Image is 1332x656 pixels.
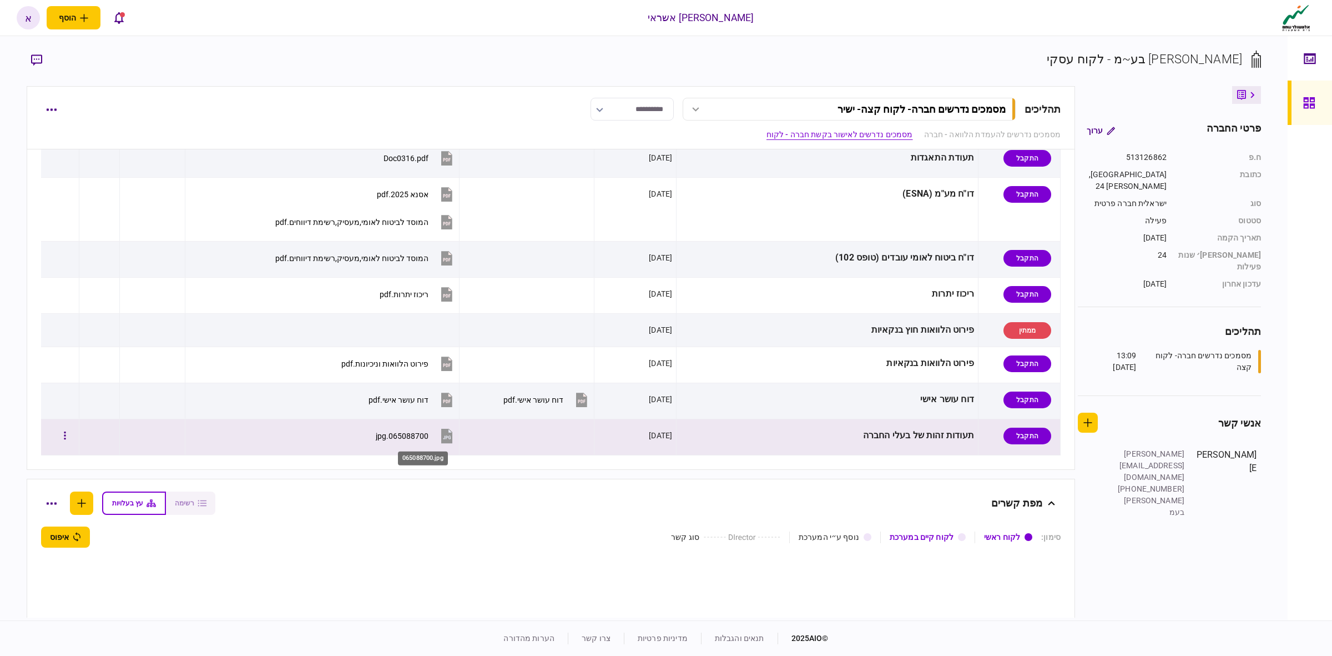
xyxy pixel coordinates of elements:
[341,359,428,368] div: פירוט הלוואות וניכיונות.pdf
[649,252,672,263] div: [DATE]
[377,182,455,207] button: אסנא 2025.pdf
[1178,249,1261,273] div: [PERSON_NAME]׳ שנות פעילות
[649,288,672,299] div: [DATE]
[649,152,672,163] div: [DATE]
[1078,121,1124,141] button: ערוך
[671,532,699,543] div: סוג קשר
[503,387,590,412] button: דוח עושר אישי.pdf
[1003,392,1051,408] div: התקבל
[1003,286,1051,303] div: התקבל
[649,188,672,199] div: [DATE]
[166,492,215,515] button: רשימה
[369,387,455,412] button: דוח עושר אישי.pdf
[1003,250,1051,267] div: התקבל
[1086,278,1167,290] div: [DATE]
[112,499,143,507] span: עץ בעלויות
[384,154,428,163] div: Doc0316.pdf
[1003,186,1051,203] div: התקבל
[1086,169,1167,192] div: [GEOGRAPHIC_DATA], 24 [PERSON_NAME]
[1092,350,1261,373] a: מסמכים נדרשים חברה- לקוח קצה13:09 [DATE]
[649,430,672,441] div: [DATE]
[649,394,672,405] div: [DATE]
[680,146,974,171] div: תעודת התאגדות
[680,387,974,412] div: דוח עושר אישי
[376,432,428,440] div: 065088700.jpg
[1092,350,1136,373] div: 13:09 [DATE]
[380,282,455,307] button: ריכוז יתרות.pdf
[341,351,455,376] button: פירוט הלוואות וניכיונות.pdf
[41,527,90,548] button: איפוס
[1139,350,1252,373] div: מסמכים נדרשים חברה- לקוח קצה
[1178,152,1261,163] div: ח.פ
[1280,4,1313,32] img: client company logo
[680,423,974,448] div: תעודות זהות של בעלי החברה
[680,182,974,207] div: דו"ח מע"מ (ESNA)
[924,129,1061,141] a: מסמכים נדרשים להעמדת הלוואה - חברה
[1112,495,1184,518] div: [PERSON_NAME] בעמ
[275,209,455,234] button: המוסד לביטוח לאומי,מעסיק,רשימת דיווחים.pdf
[503,395,563,404] div: דוח עושר אישי.pdf
[17,6,40,29] button: א
[175,499,194,507] span: רשימה
[1003,428,1051,444] div: התקבל
[1207,121,1261,141] div: פרטי החברה
[1178,215,1261,227] div: סטטוס
[680,246,974,271] div: דו"ח ביטוח לאומי עובדים (טופס 102)
[1086,215,1167,227] div: פעילה
[1047,50,1242,68] div: [PERSON_NAME] בע~מ - לקוח עסקי
[683,98,1016,121] button: מסמכים נדרשים חברה- לקוח קצה- ישיר
[275,254,428,263] div: המוסד לביטוח לאומי,מעסיק,רשימת דיווחים.pdf
[1003,322,1051,339] div: ממתין
[680,318,974,343] div: פירוט הלוואות חוץ בנקאיות
[984,532,1020,543] div: לקוח ראשי
[1025,102,1061,117] div: תהליכים
[369,395,428,404] div: דוח עושר אישי.pdf
[680,282,974,307] div: ריכוז יתרות
[1112,448,1184,483] div: [PERSON_NAME][EMAIL_ADDRESS][DOMAIN_NAME]
[1003,150,1051,167] div: התקבל
[1195,448,1257,518] div: [PERSON_NAME]
[1178,278,1261,290] div: עדכון אחרון
[376,423,455,448] button: 065088700.jpg
[1086,232,1167,244] div: [DATE]
[649,358,672,369] div: [DATE]
[778,633,829,644] div: © 2025 AIO
[1178,169,1261,192] div: כתובת
[1086,249,1167,273] div: 24
[991,492,1042,515] div: מפת קשרים
[1178,198,1261,209] div: סוג
[799,532,859,543] div: נוסף ע״י המערכת
[1041,532,1061,543] div: סימון :
[1112,483,1184,495] div: [PHONE_NUMBER]
[47,6,100,29] button: פתח תפריט להוספת לקוח
[582,634,610,643] a: צרו קשר
[638,634,688,643] a: מדיניות פרטיות
[1078,324,1261,339] div: תהליכים
[380,290,428,299] div: ריכוז יתרות.pdf
[1003,355,1051,372] div: התקבל
[715,634,764,643] a: תנאים והגבלות
[1178,232,1261,244] div: תאריך הקמה
[766,129,913,141] a: מסמכים נדרשים לאישור בקשת חברה - לקוח
[890,532,953,543] div: לקוח קיים במערכת
[680,351,974,376] div: פירוט הלוואות בנקאיות
[1218,415,1261,430] div: אנשי קשר
[648,11,754,25] div: [PERSON_NAME] אשראי
[275,218,428,227] div: המוסד לביטוח לאומי,מעסיק,רשימת דיווחים.pdf
[837,103,1006,115] div: מסמכים נדרשים חברה- לקוח קצה - ישיר
[102,492,166,515] button: עץ בעלויות
[1086,152,1167,163] div: 513126862
[649,324,672,335] div: [DATE]
[377,190,428,199] div: אסנא 2025.pdf
[107,6,130,29] button: פתח רשימת התראות
[1086,198,1167,209] div: ישראלית חברה פרטית
[398,452,448,465] div: 065088700.jpg
[275,246,455,271] button: המוסד לביטוח לאומי,מעסיק,רשימת דיווחים.pdf
[384,146,455,171] button: Doc0316.pdf
[503,634,554,643] a: הערות מהדורה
